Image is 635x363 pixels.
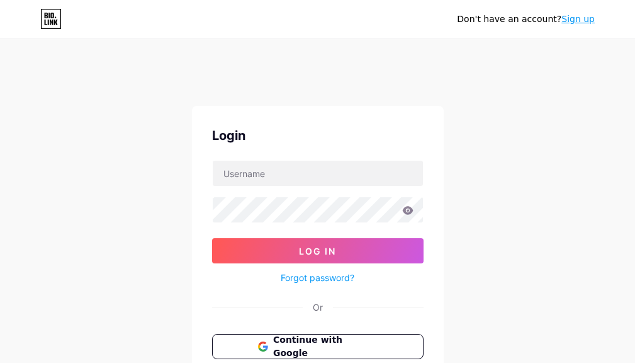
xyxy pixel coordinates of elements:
div: Login [212,126,424,145]
a: Sign up [561,14,595,24]
div: Don't have an account? [457,13,595,26]
div: Or [313,301,323,314]
a: Forgot password? [281,271,354,284]
button: Continue with Google [212,334,424,359]
input: Username [213,161,423,186]
button: Log In [212,238,424,263]
span: Log In [299,246,336,256]
span: Continue with Google [273,333,377,360]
